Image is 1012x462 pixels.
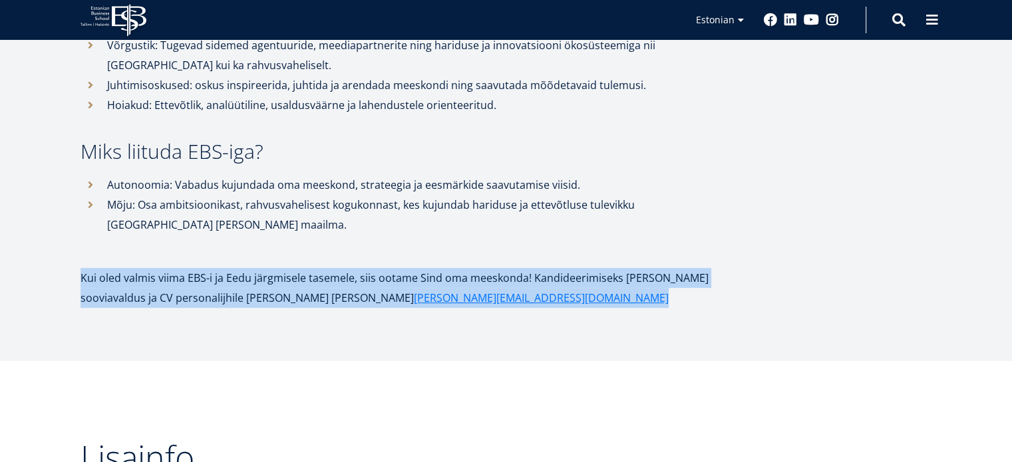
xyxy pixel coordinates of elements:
li: Mõju: Osa ambitsioonikast, rahvusvahelisest kogukonnast, kes kujundab hariduse ja ettevõtluse tul... [81,195,713,235]
a: Linkedin [784,13,797,27]
li: Hoiakud: Ettevõtlik, analüütiline, usaldusväärne ja lahendustele orienteeritud. [81,95,713,115]
a: [PERSON_NAME][EMAIL_ADDRESS][DOMAIN_NAME] [414,288,669,308]
li: Autonoomia: Vabadus kujundada oma meeskond, strateegia ja eesmärkide saavutamise viisid. [81,175,713,195]
a: Youtube [804,13,819,27]
li: Võrgustik: Tugevad sidemed agentuuride, meediapartnerite ning hariduse ja innovatsiooni ökosüstee... [81,35,713,75]
a: Instagram [826,13,839,27]
p: Kui oled valmis viima EBS-i ja Eedu järgmisele tasemele, siis ootame Sind oma meeskonda! Kandidee... [81,268,713,308]
li: Juhtimisoskused: oskus inspireerida, juhtida ja arendada meeskondi ning saavutada mõõdetavaid tul... [81,75,713,95]
a: Facebook [764,13,777,27]
h3: Miks liituda EBS-iga? [81,142,713,162]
